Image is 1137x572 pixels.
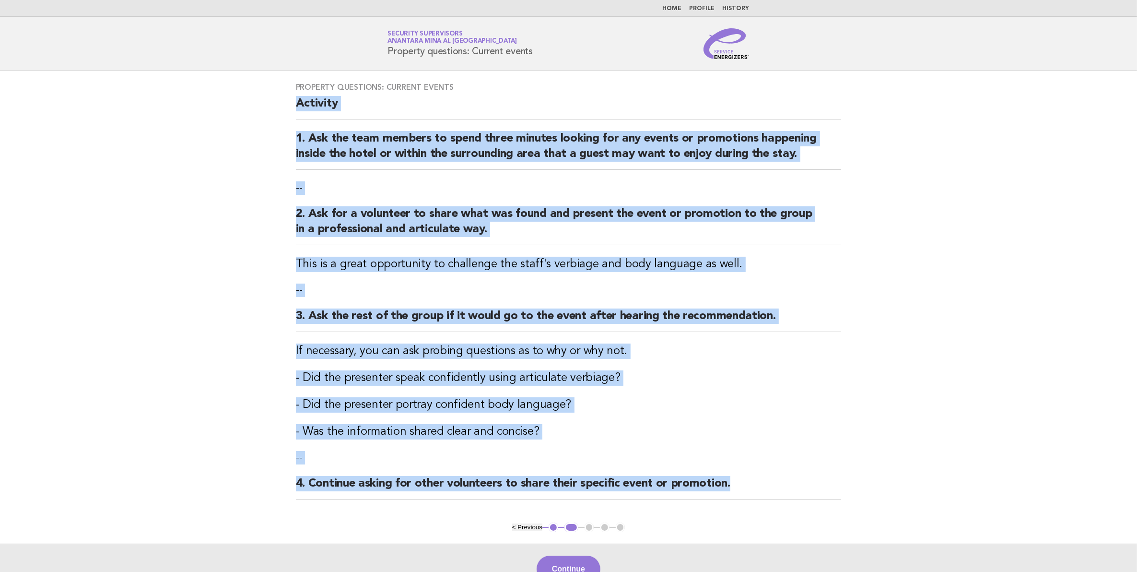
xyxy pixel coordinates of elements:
[296,131,842,170] h2: 1. Ask the team members to spend three minutes looking for any events or promotions happening ins...
[296,181,842,195] p: --
[296,451,842,465] p: --
[512,524,542,531] button: < Previous
[296,206,842,245] h2: 2. Ask for a volunteer to share what was found and present the event or promotion to the group in...
[703,28,750,59] img: Service Energizers
[296,309,842,332] h2: 3. Ask the rest of the group if it would go to the event after hearing the recommendation.
[296,344,842,359] h3: If necessary, you can ask probing questions as to why or why not.
[388,31,517,44] a: Security SupervisorsAnantara Mina al [GEOGRAPHIC_DATA]
[549,523,558,532] button: 1
[663,6,682,12] a: Home
[296,424,842,440] h3: - Was the information shared clear and concise?
[296,370,842,386] h3: - Did the presenter speak confidently using articulate verbiage?
[723,6,750,12] a: History
[296,96,842,119] h2: Activity
[690,6,715,12] a: Profile
[564,523,578,532] button: 2
[296,257,842,272] h3: This is a great opportunity to challenge the staff's verbiage and body language as well.
[296,284,842,297] p: --
[296,397,842,413] h3: - Did the presenter portray confident body language?
[296,476,842,500] h2: 4. Continue asking for other volunteers to share their specific event or promotion.
[388,38,517,45] span: Anantara Mina al [GEOGRAPHIC_DATA]
[296,83,842,92] h3: Property questions: Current events
[388,31,533,56] h1: Property questions: Current events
